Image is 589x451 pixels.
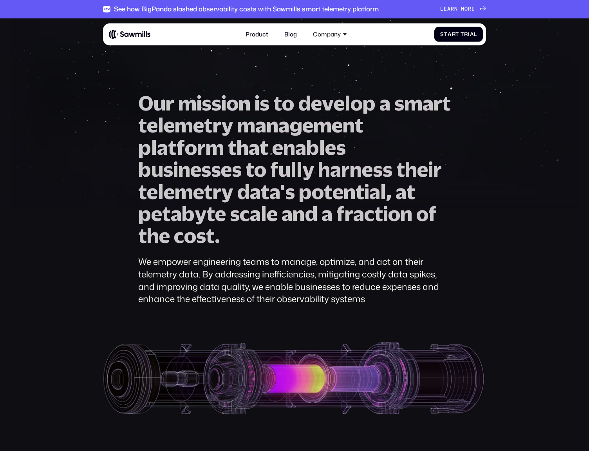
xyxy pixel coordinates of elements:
span: e [151,203,162,225]
span: r [213,114,221,136]
span: t [261,181,269,203]
span: t [162,203,171,225]
span: d [237,181,250,203]
span: s [163,158,173,180]
span: n [238,92,251,114]
span: t [206,225,215,246]
span: s [232,158,242,180]
span: e [164,181,175,203]
span: l [291,158,296,180]
span: y [302,158,314,180]
span: r [345,203,353,225]
span: n [350,158,362,180]
span: l [296,158,302,180]
span: a [448,31,452,38]
span: o [282,92,294,114]
span: S [440,31,444,38]
span: f [270,158,278,180]
span: t [138,114,147,136]
span: o [416,203,428,225]
span: r [434,92,442,114]
span: b [182,203,195,225]
span: a [250,203,261,225]
span: e [193,114,204,136]
span: c [364,203,374,225]
span: f [336,203,345,225]
span: s [285,181,295,203]
span: e [193,181,204,203]
span: a [255,114,266,136]
span: a [269,181,280,203]
span: e [417,158,428,180]
span: e [472,6,475,12]
span: o [388,203,400,225]
span: o [184,225,196,246]
span: l [474,31,477,38]
span: ' [280,181,285,203]
span: n [400,203,412,225]
span: h [318,158,330,180]
span: l [380,181,386,203]
span: l [158,114,164,136]
span: u [154,92,166,114]
span: e [147,114,158,136]
span: e [190,158,201,180]
span: n [343,114,355,136]
span: d [298,92,311,114]
span: t [138,225,147,246]
span: r [213,181,221,203]
span: a [353,203,364,225]
span: n [266,114,278,136]
span: t [324,181,332,203]
span: t [442,92,451,114]
span: t [356,181,364,203]
span: a [278,114,289,136]
span: e [147,181,158,203]
span: e [311,92,322,114]
span: t [246,158,254,180]
span: f [428,203,437,225]
span: a [282,203,293,225]
span: u [151,158,163,180]
span: h [147,225,159,246]
span: e [332,181,343,203]
span: t [407,181,415,203]
span: p [138,203,151,225]
span: a [250,181,261,203]
span: a [249,136,260,158]
span: l [319,136,325,158]
span: n [454,6,458,12]
span: m [175,181,193,203]
span: s [230,203,240,225]
span: L [440,6,444,12]
span: r [166,92,174,114]
span: r [341,158,350,180]
span: a [447,6,451,12]
span: l [345,92,351,114]
span: e [159,225,170,246]
span: m [178,92,197,114]
span: s [336,136,346,158]
span: s [202,92,211,114]
span: a [295,136,306,158]
span: c [174,225,184,246]
span: m [175,114,193,136]
span: e [362,158,373,180]
span: r [451,6,454,12]
span: m [404,92,423,114]
span: l [151,136,157,158]
span: e [444,6,447,12]
span: e [332,114,343,136]
span: . [215,225,220,246]
span: m [237,114,255,136]
span: t [355,114,363,136]
span: t [444,31,448,38]
span: s [394,92,404,114]
div: See how BigPanda slashed observability costs with Sawmills smart telemetry platform [114,5,379,13]
a: Learnmore [440,6,486,12]
span: a [369,181,380,203]
span: i [221,92,226,114]
span: l [158,181,164,203]
span: h [405,158,417,180]
span: g [289,114,302,136]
